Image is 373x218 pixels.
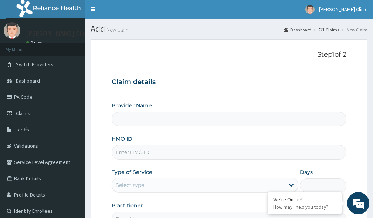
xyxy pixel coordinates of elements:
[273,196,336,203] div: We're Online!
[26,30,91,37] p: [PERSON_NAME] Clinic
[16,110,30,117] span: Claims
[26,40,44,46] a: Online
[112,51,346,59] p: Step 1 of 2
[319,6,367,13] span: [PERSON_NAME] Clinic
[273,204,336,210] p: How may I help you today?
[91,24,367,34] h1: Add
[112,145,346,160] input: Enter HMO ID
[112,202,143,209] label: Practitioner
[105,27,130,33] small: New Claim
[319,27,339,33] a: Claims
[112,135,132,142] label: HMO ID
[112,78,346,86] h3: Claim details
[16,61,54,68] span: Switch Providers
[16,77,40,84] span: Dashboard
[305,5,315,14] img: User Image
[340,27,367,33] li: New Claim
[112,102,152,109] label: Provider Name
[284,27,311,33] a: Dashboard
[300,168,313,176] label: Days
[112,168,152,176] label: Type of Service
[16,126,29,133] span: Tariffs
[116,181,144,189] div: Select type
[4,22,20,39] img: User Image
